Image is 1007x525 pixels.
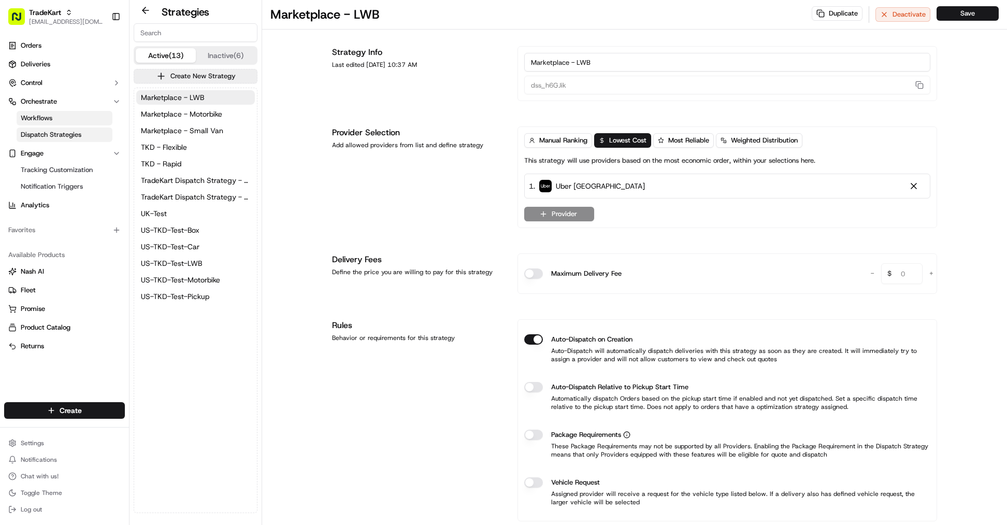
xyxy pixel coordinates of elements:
div: Start new chat [35,99,170,109]
a: 📗Knowledge Base [6,146,83,165]
span: Dispatch Strategies [21,130,81,139]
button: TradeKart[EMAIL_ADDRESS][DOMAIN_NAME] [4,4,107,29]
span: Marketplace - Small Van [141,125,223,136]
button: Nash AI [4,263,125,280]
span: UK-Test [141,208,167,219]
h1: Marketplace - LWB [270,6,379,23]
button: Orchestrate [4,93,125,110]
a: Marketplace - LWB [136,90,255,105]
span: US-TKD-Test-Pickup [141,291,209,302]
button: Control [4,75,125,91]
p: Auto-Dispatch will automatically dispatch deliveries with this strategy as soon as they are creat... [524,347,930,363]
button: Active (13) [136,48,196,63]
img: 1736555255976-a54dd68f-1ca7-489b-9aae-adbdc363a1c4 [10,99,29,118]
button: Start new chat [176,102,189,115]
a: US-TKD-Test-Car [136,239,255,254]
span: TradeKart Dispatch Strategy - Choice Assign [141,192,250,202]
button: Marketplace - Small Van [136,123,255,138]
span: Tracking Customization [21,165,93,175]
span: US-TKD-Test-Car [141,242,199,252]
a: Workflows [17,111,112,125]
div: Favorites [4,222,125,238]
span: Notifications [21,456,57,464]
button: Fleet [4,282,125,299]
a: 💻API Documentation [83,146,170,165]
button: TKD - Rapid [136,157,255,171]
p: These Package Requirements may not be supported by all Providers. Enabling the Package Requiremen... [524,442,930,459]
h1: Delivery Fees [332,253,505,266]
a: Fleet [8,286,121,295]
span: Analytics [21,201,49,210]
button: US-TKD-Test-Box [136,223,255,237]
span: US-TKD-Test-Box [141,225,199,235]
span: Lowest Cost [609,136,646,145]
a: Product Catalog [8,323,121,332]
button: Returns [4,338,125,354]
button: Provider [524,207,594,221]
button: Toggle Theme [4,486,125,500]
h1: Provider Selection [332,126,505,139]
div: Add allowed providers from list and define strategy [332,141,505,149]
button: Promise [4,301,125,317]
div: We're available if you need us! [35,109,131,118]
button: Duplicate [812,6,862,21]
div: 1 . [529,180,645,192]
a: Dispatch Strategies [17,127,112,142]
button: US-TKD-Test-LWB [136,256,255,271]
button: Most Reliable [653,133,714,148]
button: Save [937,6,999,21]
span: Chat with us! [21,472,59,480]
label: Auto-Dispatch on Creation [551,334,632,345]
span: [EMAIL_ADDRESS][DOMAIN_NAME] [29,18,103,26]
span: Fleet [21,286,36,295]
button: TKD - Flexible [136,140,255,154]
span: Control [21,78,42,88]
span: TKD - Flexible [141,142,187,152]
span: Orders [21,41,41,50]
span: TradeKart [29,7,61,18]
button: Chat with us! [4,469,125,484]
button: UK-Test [136,206,255,221]
p: This strategy will use providers based on the most economic order, within your selections here. [524,156,815,165]
div: Available Products [4,247,125,263]
button: US-TKD-Test-Motorbike [136,273,255,287]
a: Deliveries [4,56,125,73]
button: US-TKD-Test-Pickup [136,289,255,304]
a: Orders [4,37,125,54]
input: Search [134,23,257,42]
button: Create [4,402,125,419]
span: Promise [21,304,45,314]
span: US-TKD-Test-LWB [141,258,202,268]
span: Workflows [21,113,52,123]
span: Marketplace - LWB [141,92,204,103]
p: Automatically dispatch Orders based on the pickup start time if enabled and not yet dispatched. S... [524,394,930,411]
button: Create New Strategy [134,69,257,83]
button: Product Catalog [4,319,125,336]
span: Marketplace - Motorbike [141,109,222,119]
button: Deactivate [875,7,930,22]
label: Vehicle Request [551,477,600,488]
span: Manual Ranking [539,136,587,145]
span: Returns [21,342,44,351]
div: Define the price you are willing to pay for this strategy [332,268,505,276]
h1: Strategy Info [332,46,505,59]
span: Create [60,405,82,416]
span: Engage [21,149,44,158]
div: 📗 [10,151,19,160]
button: Notifications [4,452,125,467]
a: Nash AI [8,267,121,276]
input: Got a question? Start typing here... [27,67,186,78]
button: Log out [4,502,125,517]
img: uber-new-logo.jpeg [539,180,552,192]
span: Settings [21,439,44,447]
span: $ [883,265,896,286]
button: Settings [4,436,125,450]
span: Notification Triggers [21,182,83,191]
a: Powered byPylon [73,175,125,183]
